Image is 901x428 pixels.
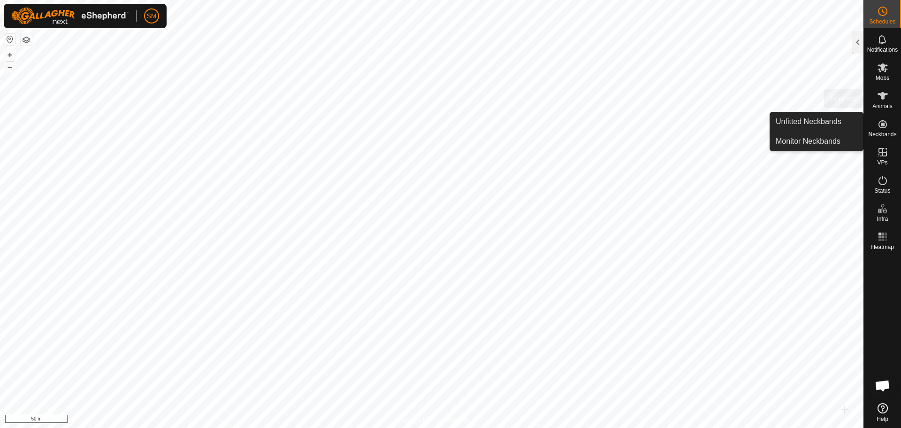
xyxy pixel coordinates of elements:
[877,216,888,222] span: Infra
[869,372,897,400] div: Open chat
[770,132,863,151] a: Monitor Neckbands
[21,34,32,46] button: Map Layers
[4,49,15,61] button: +
[877,416,888,422] span: Help
[395,416,430,424] a: Privacy Policy
[876,75,889,81] span: Mobs
[867,47,898,53] span: Notifications
[770,112,863,131] a: Unfitted Neckbands
[4,34,15,45] button: Reset Map
[776,136,840,147] span: Monitor Neckbands
[874,188,890,194] span: Status
[11,8,129,24] img: Gallagher Logo
[869,19,895,24] span: Schedules
[147,11,157,21] span: SM
[4,62,15,73] button: –
[877,160,887,165] span: VPs
[441,416,469,424] a: Contact Us
[864,399,901,426] a: Help
[776,116,841,127] span: Unfitted Neckbands
[868,132,896,137] span: Neckbands
[872,103,893,109] span: Animals
[871,244,894,250] span: Heatmap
